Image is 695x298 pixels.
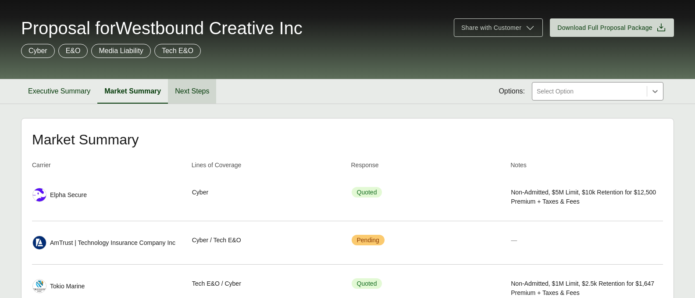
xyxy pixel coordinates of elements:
[511,279,663,298] span: Non-Admitted, $1M Limit, $2.5k Retention for $1,647 Premium + Taxes & Fees
[352,187,382,197] span: Quoted
[29,46,47,56] p: Cyber
[21,79,97,104] button: Executive Summary
[162,46,193,56] p: Tech E&O
[33,280,46,293] img: Tokio Marine logo
[50,190,87,200] span: Elpha Secure
[50,238,175,248] span: AmTrust | Technology Insurance Company Inc
[33,236,46,249] img: AmTrust | Technology Insurance Company Inc logo
[454,18,543,37] button: Share with Customer
[461,23,521,32] span: Share with Customer
[550,18,674,37] button: Download Full Proposal Package
[192,236,241,245] span: Cyber / Tech E&O
[33,188,46,201] img: Elpha Secure logo
[21,19,303,37] span: Proposal for Westbound Creative Inc
[557,23,652,32] span: Download Full Proposal Package
[97,79,168,104] button: Market Summary
[351,161,504,173] th: Response
[192,188,208,197] span: Cyber
[50,282,85,291] span: Tokio Marine
[168,79,216,104] button: Next Steps
[511,237,517,244] span: —
[192,279,241,288] span: Tech E&O / Cyber
[99,46,143,56] p: Media Liability
[32,133,663,147] h2: Market Summary
[192,161,344,173] th: Lines of Coverage
[352,235,385,245] span: Pending
[352,278,382,289] span: Quoted
[510,161,663,173] th: Notes
[66,46,81,56] p: E&O
[511,188,663,206] span: Non-Admitted, $5M Limit, $10k Retention for $12,500 Premium + Taxes & Fees
[499,86,525,97] span: Options:
[32,161,185,173] th: Carrier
